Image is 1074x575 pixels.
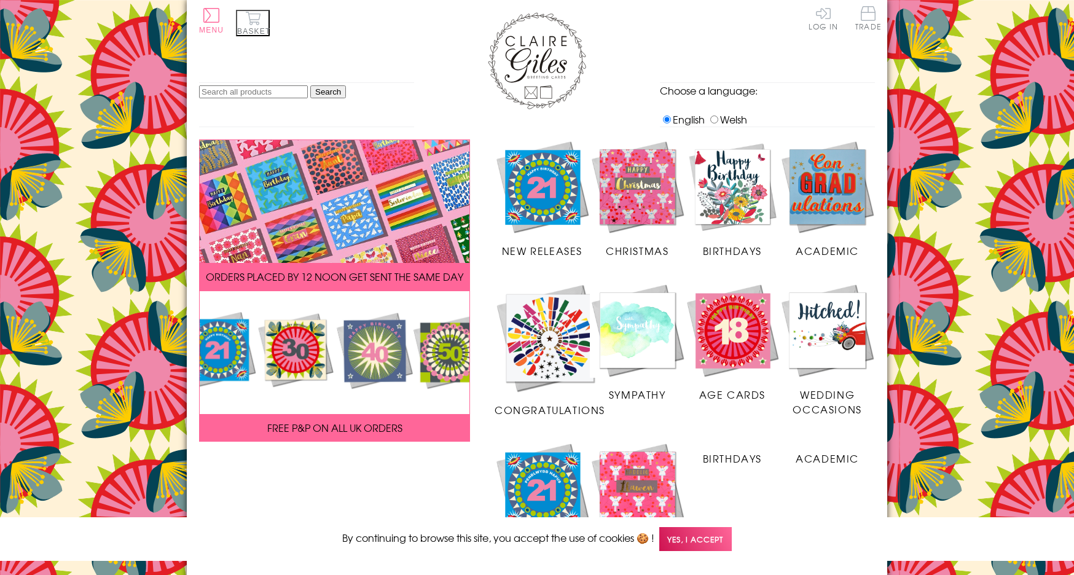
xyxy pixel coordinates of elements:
[267,420,402,435] span: FREE P&P ON ALL UK ORDERS
[590,283,685,402] a: Sympathy
[310,85,346,98] input: Search
[780,283,875,417] a: Wedding Occasions
[796,451,859,466] span: Academic
[855,6,881,33] a: Trade
[710,115,718,123] input: Welsh
[590,139,685,259] a: Christmas
[793,387,861,417] span: Wedding Occasions
[502,243,582,258] span: New Releases
[703,243,762,258] span: Birthdays
[590,442,685,561] a: Christmas
[855,6,881,30] span: Trade
[236,10,270,36] button: Basket
[780,442,875,466] a: Academic
[659,527,732,551] span: Yes, I accept
[685,442,780,466] a: Birthdays
[488,12,586,109] img: Claire Giles Greetings Cards
[609,387,666,402] span: Sympathy
[495,442,590,561] a: New Releases
[703,451,762,466] span: Birthdays
[809,6,838,30] a: Log In
[606,243,668,258] span: Christmas
[495,139,590,259] a: New Releases
[699,387,766,402] span: Age Cards
[199,8,224,34] button: Menu
[780,139,875,259] a: Academic
[199,85,308,98] input: Search all products
[663,115,671,123] input: English
[796,243,859,258] span: Academic
[707,112,747,127] label: Welsh
[495,283,605,417] a: Congratulations
[660,83,875,98] p: Choose a language:
[495,402,605,417] span: Congratulations
[199,26,224,34] span: Menu
[685,283,780,402] a: Age Cards
[685,139,780,259] a: Birthdays
[660,112,705,127] label: English
[206,269,463,284] span: ORDERS PLACED BY 12 NOON GET SENT THE SAME DAY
